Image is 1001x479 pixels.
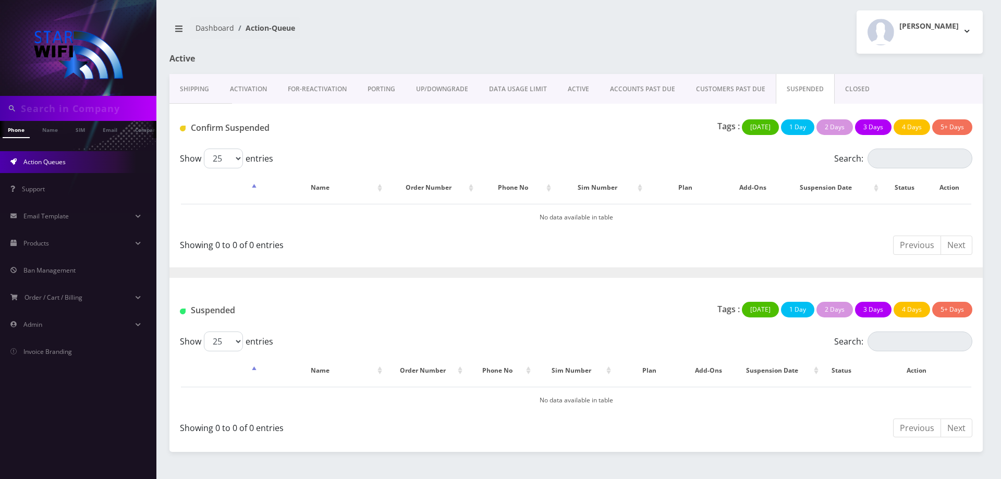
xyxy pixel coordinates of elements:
p: Tags : [717,120,740,132]
li: Action-Queue [234,22,295,33]
button: 3 Days [855,302,892,317]
button: [PERSON_NAME] [857,10,983,54]
img: StarWiFi [31,28,125,80]
a: Next [941,419,972,438]
th: Plan [615,355,684,386]
th: Plan [646,173,725,203]
h1: Confirm Suspended [180,123,434,133]
a: CUSTOMERS PAST DUE [686,74,776,104]
th: Add-Ons [685,355,733,386]
button: 3 Days [855,119,892,135]
a: CLOSED [835,74,880,104]
th: Name: activate to sort column ascending [260,355,385,386]
span: Ban Management [23,266,76,275]
a: Phone [3,121,30,138]
select: Showentries [204,149,243,168]
th: Action [862,355,971,386]
a: UP/DOWNGRADE [406,74,479,104]
button: 5+ Days [932,302,972,317]
th: Add-Ons [726,173,780,203]
a: Previous [893,419,941,438]
span: Support [22,185,45,193]
th: : activate to sort column descending [181,173,259,203]
th: Suspension Date: activate to sort column ascending [781,173,881,203]
a: Next [941,236,972,255]
a: Email [97,121,123,137]
a: Activation [219,74,277,104]
label: Search: [834,149,972,168]
th: Status [882,173,926,203]
span: Email Template [23,212,69,220]
a: Shipping [169,74,219,104]
h1: Active [169,54,430,64]
button: 1 Day [781,302,814,317]
img: Confirm Suspended [180,126,186,131]
nav: breadcrumb [169,17,568,47]
button: [DATE] [742,302,779,317]
label: Show entries [180,149,273,168]
th: Order Number: activate to sort column ascending [386,173,476,203]
th: Phone No: activate to sort column ascending [466,355,533,386]
a: Company [130,121,165,137]
th: Phone No: activate to sort column ascending [477,173,554,203]
td: No data available in table [181,204,971,230]
input: Search in Company [21,99,154,118]
button: 1 Day [781,119,814,135]
input: Search: [868,331,972,351]
a: SIM [70,121,90,137]
th: Action [927,173,971,203]
input: Search: [868,149,972,168]
span: Order / Cart / Billing [25,293,82,302]
div: Showing 0 to 0 of 0 entries [180,417,568,434]
th: Sim Number: activate to sort column ascending [534,355,614,386]
td: No data available in table [181,387,971,413]
button: 5+ Days [932,119,972,135]
label: Search: [834,331,972,351]
a: PORTING [357,74,406,104]
a: Dashboard [196,23,234,33]
span: Invoice Branding [23,347,72,356]
a: ACTIVE [557,74,600,104]
th: : activate to sort column descending [181,355,259,386]
span: Admin [23,320,42,329]
th: Order Number: activate to sort column ascending [386,355,465,386]
label: Show entries [180,331,273,351]
a: Previous [893,236,941,255]
span: Action Queues [23,157,66,166]
p: Tags : [717,303,740,315]
th: Name: activate to sort column ascending [260,173,385,203]
button: 4 Days [894,119,930,135]
th: Status [822,355,861,386]
h1: Suspended [180,305,434,315]
span: Products [23,239,49,248]
button: [DATE] [742,119,779,135]
button: 2 Days [816,119,853,135]
h2: [PERSON_NAME] [899,22,959,31]
button: 2 Days [816,302,853,317]
div: Showing 0 to 0 of 0 entries [180,235,568,251]
button: 4 Days [894,302,930,317]
th: Suspension Date: activate to sort column ascending [734,355,822,386]
a: SUSPENDED [776,74,835,104]
select: Showentries [204,331,243,351]
a: FOR-REActivation [277,74,357,104]
th: Sim Number: activate to sort column ascending [555,173,645,203]
a: DATA USAGE LIMIT [479,74,557,104]
a: Name [37,121,63,137]
a: ACCOUNTS PAST DUE [600,74,686,104]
